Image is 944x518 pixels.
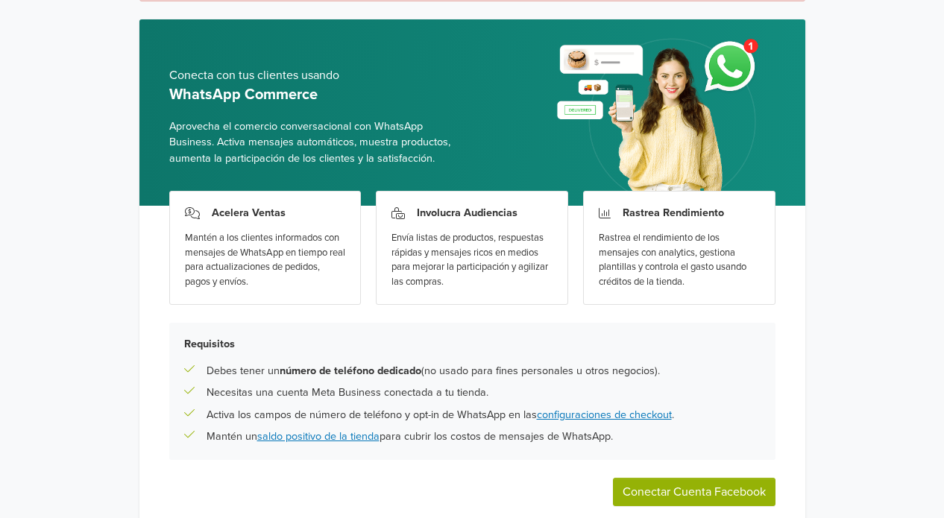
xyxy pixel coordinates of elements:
p: Debes tener un (no usado para fines personales u otros negocios). [207,363,660,379]
h3: Acelera Ventas [212,206,286,219]
a: saldo positivo de la tienda [257,430,380,443]
img: whatsapp_setup_banner [544,30,775,206]
h5: Conecta con tus clientes usando [169,69,461,83]
a: configuraciones de checkout [537,408,672,421]
p: Necesitas una cuenta Meta Business conectada a tu tienda. [207,385,488,401]
div: Rastrea el rendimiento de los mensajes con analytics, gestiona plantillas y controla el gasto usa... [599,231,760,289]
h5: WhatsApp Commerce [169,86,461,104]
div: Mantén a los clientes informados con mensajes de WhatsApp en tiempo real para actualizaciones de ... [185,231,346,289]
span: Aprovecha el comercio conversacional con WhatsApp Business. Activa mensajes automáticos, muestra ... [169,119,461,167]
p: Mantén un para cubrir los costos de mensajes de WhatsApp. [207,429,613,445]
button: Conectar Cuenta Facebook [613,478,775,506]
h5: Requisitos [184,338,761,350]
div: Envía listas de productos, respuestas rápidas y mensajes ricos en medios para mejorar la particip... [391,231,553,289]
p: Activa los campos de número de teléfono y opt-in de WhatsApp en las . [207,407,674,423]
h3: Rastrea Rendimiento [623,206,724,219]
b: número de teléfono dedicado [280,364,421,377]
h3: Involucra Audiencias [417,206,517,219]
